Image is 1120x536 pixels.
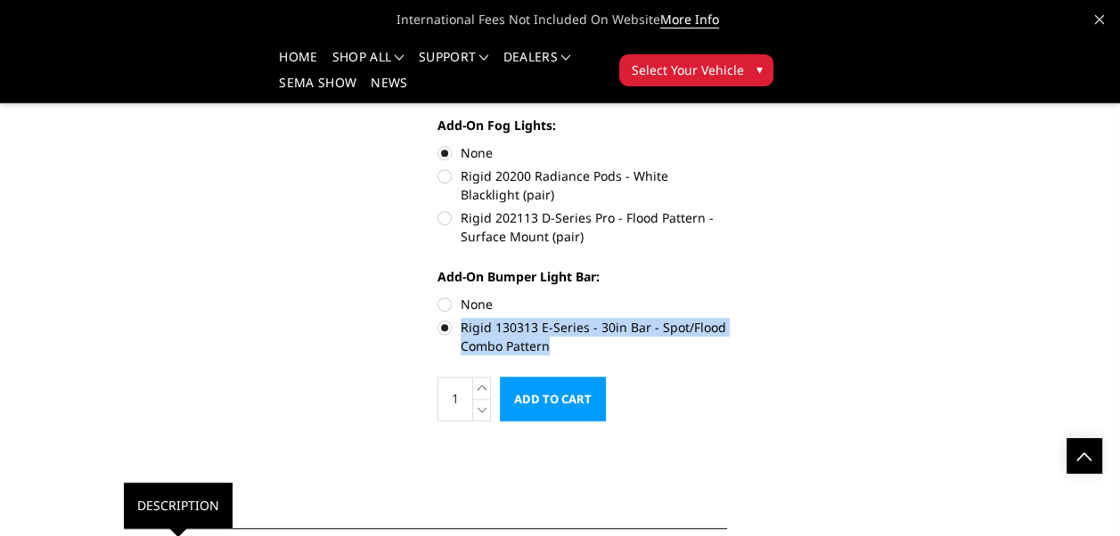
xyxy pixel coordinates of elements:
[279,51,317,77] a: Home
[660,11,719,28] a: More Info
[437,318,727,355] label: Rigid 130313 E-Series - 30in Bar - Spot/Flood Combo Pattern
[437,295,727,313] label: None
[500,377,606,421] input: Add to Cart
[371,77,407,102] a: News
[1031,451,1120,536] iframe: Chat Widget
[619,54,773,86] button: Select Your Vehicle
[503,51,571,77] a: Dealers
[437,116,727,134] label: Add-On Fog Lights:
[437,208,727,246] label: Rigid 202113 D-Series Pro - Flood Pattern - Surface Mount (pair)
[279,77,356,102] a: SEMA Show
[419,51,489,77] a: Support
[437,143,727,162] label: None
[332,51,405,77] a: shop all
[1067,438,1102,474] a: Click to Top
[124,2,997,37] span: International Fees Not Included On Website
[124,483,233,528] a: Description
[437,166,727,204] label: Rigid 20200 Radiance Pods - White Blacklight (pair)
[437,267,727,286] label: Add-On Bumper Light Bar:
[631,61,743,79] span: Select Your Vehicle
[756,60,762,78] span: ▾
